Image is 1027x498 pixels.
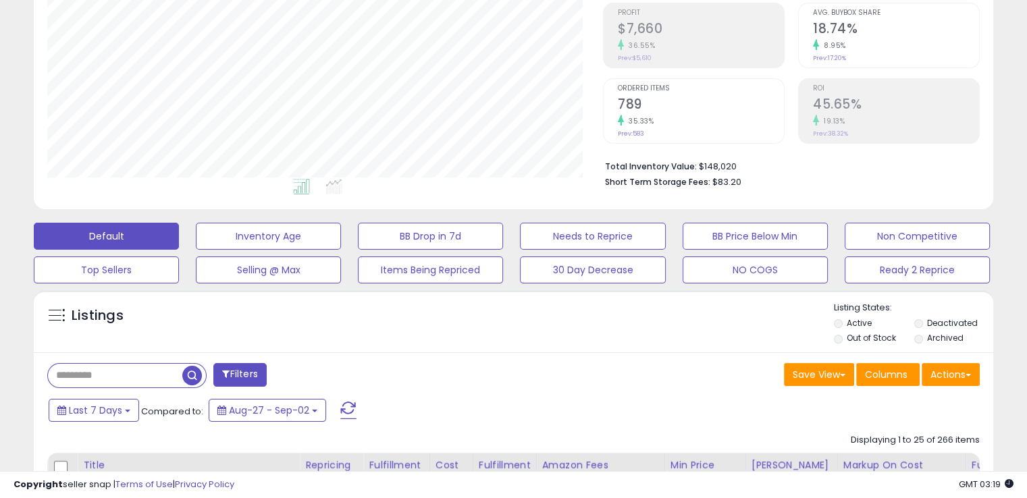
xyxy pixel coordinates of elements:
small: 35.33% [624,116,654,126]
button: Columns [856,363,920,386]
div: Markup on Cost [843,458,960,472]
h5: Listings [72,306,124,325]
span: Ordered Items [618,85,784,92]
b: Short Term Storage Fees: [605,176,710,188]
small: Prev: 38.32% [813,130,848,138]
button: Needs to Reprice [520,223,665,250]
label: Deactivated [926,317,977,329]
div: [PERSON_NAME] [752,458,832,472]
div: Amazon Fees [542,458,659,472]
div: Fulfillable Quantity [972,458,1018,487]
button: Last 7 Days [49,399,139,422]
b: Total Inventory Value: [605,161,697,172]
span: Compared to: [141,405,203,418]
span: $83.20 [712,175,741,188]
button: Default [34,223,179,250]
a: Terms of Use [115,478,173,491]
small: 36.55% [624,40,655,51]
span: Profit [618,9,784,17]
p: Listing States: [834,302,993,314]
h2: 45.65% [813,96,979,115]
button: Top Sellers [34,256,179,283]
button: Non Competitive [845,223,990,250]
h2: 18.74% [813,21,979,39]
h2: 789 [618,96,784,115]
div: Min Price [670,458,740,472]
span: ROI [813,85,979,92]
button: Inventory Age [196,223,341,250]
label: Archived [926,332,963,343]
span: Avg. Buybox Share [813,9,979,17]
button: Save View [784,363,854,386]
small: Prev: 17.20% [813,54,846,62]
div: Repricing [305,458,357,472]
button: BB Drop in 7d [358,223,503,250]
h2: $7,660 [618,21,784,39]
button: Filters [213,363,266,387]
div: Cost [436,458,467,472]
label: Out of Stock [847,332,896,343]
button: Actions [922,363,980,386]
span: Columns [865,368,907,381]
strong: Copyright [14,478,63,491]
li: $148,020 [605,157,970,173]
button: Selling @ Max [196,256,341,283]
label: Active [847,317,872,329]
span: Last 7 Days [69,404,122,417]
button: Ready 2 Reprice [845,256,990,283]
button: BB Price Below Min [683,223,828,250]
div: seller snap | | [14,478,234,491]
span: 2025-09-10 03:19 GMT [959,478,1013,491]
small: Prev: $5,610 [618,54,652,62]
a: Privacy Policy [175,478,234,491]
button: Aug-27 - Sep-02 [209,399,326,422]
div: Fulfillment [369,458,423,472]
div: Title [83,458,294,472]
small: Prev: 583 [618,130,644,138]
small: 8.95% [819,40,846,51]
button: Items Being Repriced [358,256,503,283]
div: Displaying 1 to 25 of 266 items [851,434,980,447]
small: 19.13% [819,116,845,126]
button: NO COGS [683,256,828,283]
span: Aug-27 - Sep-02 [229,404,309,417]
button: 30 Day Decrease [520,256,665,283]
div: Fulfillment Cost [479,458,531,487]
